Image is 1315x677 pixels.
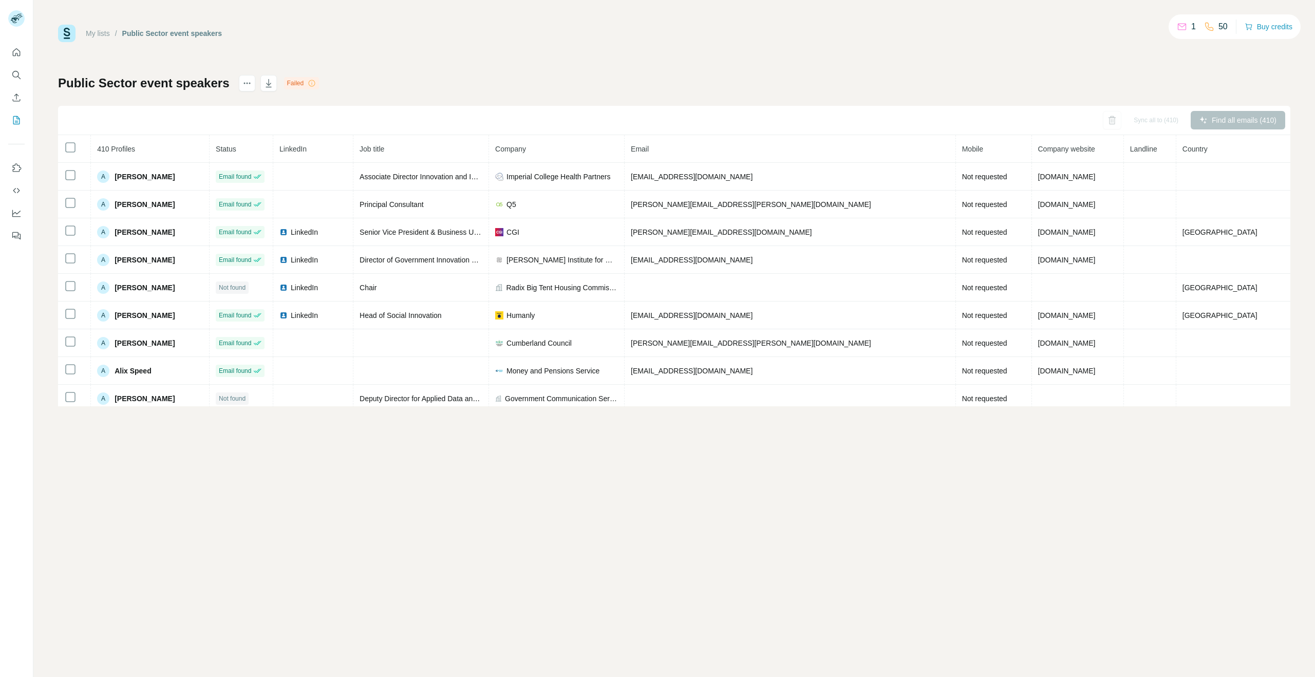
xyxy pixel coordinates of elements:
img: LinkedIn logo [279,228,288,236]
img: LinkedIn logo [279,284,288,292]
span: Associate Director Innovation and Implementation [360,173,518,181]
span: [EMAIL_ADDRESS][DOMAIN_NAME] [631,367,753,375]
span: Principal Consultant [360,200,424,209]
span: Email found [219,366,251,375]
span: Director of Government Innovation Policy [360,256,491,264]
div: A [97,365,109,377]
img: company-logo [495,339,503,347]
span: Imperial College Health Partners [506,172,610,182]
span: [DOMAIN_NAME] [1038,367,1096,375]
img: company-logo [495,367,503,375]
span: [DOMAIN_NAME] [1038,256,1096,264]
span: Cumberland Council [506,338,572,348]
img: LinkedIn logo [279,256,288,264]
button: Quick start [8,43,25,62]
span: [PERSON_NAME] [115,227,175,237]
span: Not requested [962,339,1007,347]
span: Government Communication Service (GCS) [505,393,618,404]
img: company-logo [495,200,503,209]
div: A [97,392,109,405]
div: A [97,171,109,183]
img: LinkedIn logo [279,311,288,319]
span: Email found [219,255,251,265]
span: [PERSON_NAME] [115,283,175,293]
span: [PERSON_NAME] [115,338,175,348]
p: 1 [1191,21,1196,33]
span: Mobile [962,145,983,153]
span: [PERSON_NAME] [115,199,175,210]
button: Feedback [8,227,25,245]
a: My lists [86,29,110,37]
span: [PERSON_NAME] [115,255,175,265]
img: company-logo [495,256,503,264]
span: Not requested [962,311,1007,319]
span: Head of Social Innovation [360,311,442,319]
div: A [97,198,109,211]
span: Not found [219,394,246,403]
span: [EMAIL_ADDRESS][DOMAIN_NAME] [631,311,753,319]
img: company-logo [495,228,503,236]
span: [PERSON_NAME][EMAIL_ADDRESS][PERSON_NAME][DOMAIN_NAME] [631,339,871,347]
span: [DOMAIN_NAME] [1038,228,1096,236]
span: [PERSON_NAME][EMAIL_ADDRESS][DOMAIN_NAME] [631,228,812,236]
span: [PERSON_NAME] [115,310,175,321]
div: A [97,226,109,238]
span: Not requested [962,228,1007,236]
button: Dashboard [8,204,25,222]
span: Senior Vice President & Business Unit Leader [360,228,506,236]
img: company-logo [495,311,503,319]
span: Email found [219,311,251,320]
button: Use Surfe on LinkedIn [8,159,25,177]
button: Use Surfe API [8,181,25,200]
span: [PERSON_NAME] [115,172,175,182]
div: Failed [284,77,320,89]
span: [DOMAIN_NAME] [1038,339,1096,347]
button: Search [8,66,25,84]
button: Enrich CSV [8,88,25,107]
span: LinkedIn [291,283,318,293]
img: company-logo [495,173,503,181]
button: Buy credits [1245,20,1292,34]
span: Q5 [506,199,516,210]
span: Email found [219,338,251,348]
div: Public Sector event speakers [122,28,222,39]
div: A [97,254,109,266]
div: A [97,337,109,349]
span: Country [1182,145,1208,153]
span: 410 Profiles [97,145,135,153]
span: LinkedIn [279,145,307,153]
span: CGI [506,227,519,237]
span: Company website [1038,145,1095,153]
span: Deputy Director for Applied Data and Insight [360,394,500,403]
span: Email found [219,172,251,181]
span: Email [631,145,649,153]
span: [GEOGRAPHIC_DATA] [1182,228,1257,236]
div: A [97,281,109,294]
span: Chair [360,284,377,292]
span: LinkedIn [291,255,318,265]
span: Money and Pensions Service [506,366,599,376]
img: Surfe Logo [58,25,76,42]
span: [PERSON_NAME] [115,393,175,404]
span: [EMAIL_ADDRESS][DOMAIN_NAME] [631,173,753,181]
h1: Public Sector event speakers [58,75,230,91]
span: [DOMAIN_NAME] [1038,173,1096,181]
span: Alix Speed [115,366,152,376]
span: Not requested [962,394,1007,403]
span: Email found [219,228,251,237]
span: Humanly [506,310,535,321]
span: Company [495,145,526,153]
span: Not requested [962,367,1007,375]
button: My lists [8,111,25,129]
span: [EMAIL_ADDRESS][DOMAIN_NAME] [631,256,753,264]
li: / [115,28,117,39]
span: Not requested [962,173,1007,181]
span: Not found [219,283,246,292]
span: [PERSON_NAME][EMAIL_ADDRESS][PERSON_NAME][DOMAIN_NAME] [631,200,871,209]
span: Radix Big Tent Housing Commission [506,283,618,293]
span: [DOMAIN_NAME] [1038,311,1096,319]
button: actions [239,75,255,91]
span: [GEOGRAPHIC_DATA] [1182,284,1257,292]
span: Email found [219,200,251,209]
span: LinkedIn [291,310,318,321]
